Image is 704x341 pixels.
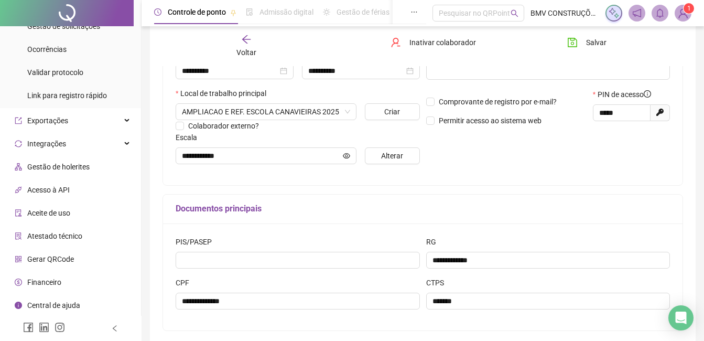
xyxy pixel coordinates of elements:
label: Escala [176,132,204,143]
span: Aceite de uso [27,209,70,217]
span: pushpin [230,9,236,16]
span: info-circle [15,302,22,309]
button: Salvar [559,34,614,51]
label: CTPS [426,277,451,289]
span: Colaborador externo? [188,122,259,130]
span: 1 [687,5,691,12]
span: user-delete [391,37,401,48]
div: Open Intercom Messenger [668,305,694,331]
span: Gestão de holerites [27,163,90,171]
span: Gerar QRCode [27,255,74,263]
span: solution [15,232,22,240]
button: Criar [365,103,419,120]
label: PIS/PASEP [176,236,219,248]
span: api [15,186,22,194]
span: Link para registro rápido [27,91,107,100]
label: CPF [176,277,196,289]
button: Inativar colaborador [383,34,484,51]
button: Alterar [365,147,419,164]
span: Controle de ponto [168,8,226,16]
span: audit [15,209,22,217]
label: Local de trabalho principal [176,88,273,99]
span: ellipsis [410,8,418,16]
span: linkedin [39,322,49,333]
span: Central de ajuda [27,301,80,310]
sup: Atualize o seu contato no menu Meus Dados [684,3,694,14]
span: Gestão de férias [337,8,389,16]
span: Alterar [381,150,403,162]
span: apartment [15,163,22,170]
span: dollar [15,279,22,286]
span: save [567,37,578,48]
span: export [15,117,22,124]
span: Integrações [27,140,66,148]
span: Admissão digital [259,8,313,16]
span: instagram [55,322,65,333]
span: Permitir acesso ao sistema web [439,116,541,125]
span: left [111,325,118,332]
span: Criar [384,106,400,118]
span: arrow-left [241,34,252,45]
span: notification [632,8,642,18]
span: search [511,9,518,17]
span: qrcode [15,255,22,263]
img: 66634 [675,5,691,21]
span: BMV CONSTRUÇÕES E INCORPORAÇÕES [530,7,599,19]
h5: Documentos principais [176,203,670,215]
label: RG [426,236,443,248]
span: PIN de acesso [598,89,651,100]
span: Gestão de solicitações [27,22,100,30]
span: sync [15,140,22,147]
span: Financeiro [27,278,61,286]
span: file-done [246,8,253,16]
span: eye [343,152,350,159]
span: bell [655,8,665,18]
span: Salvar [586,37,606,48]
span: clock-circle [154,8,161,16]
span: Voltar [236,48,256,57]
span: Exportações [27,116,68,125]
span: facebook [23,322,34,333]
span: Ocorrências [27,45,67,54]
img: sparkle-icon.fc2bf0ac1784a2077858766a79e2daf3.svg [608,7,620,19]
span: Validar protocolo [27,68,83,77]
span: info-circle [644,90,651,98]
span: Atestado técnico [27,232,82,240]
span: sun [323,8,330,16]
span: R. AUGUSTO SEVERO - CANAVIEIRAS [182,104,350,120]
span: Acesso à API [27,186,70,194]
span: Inativar colaborador [409,37,476,48]
span: Comprovante de registro por e-mail? [439,98,557,106]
